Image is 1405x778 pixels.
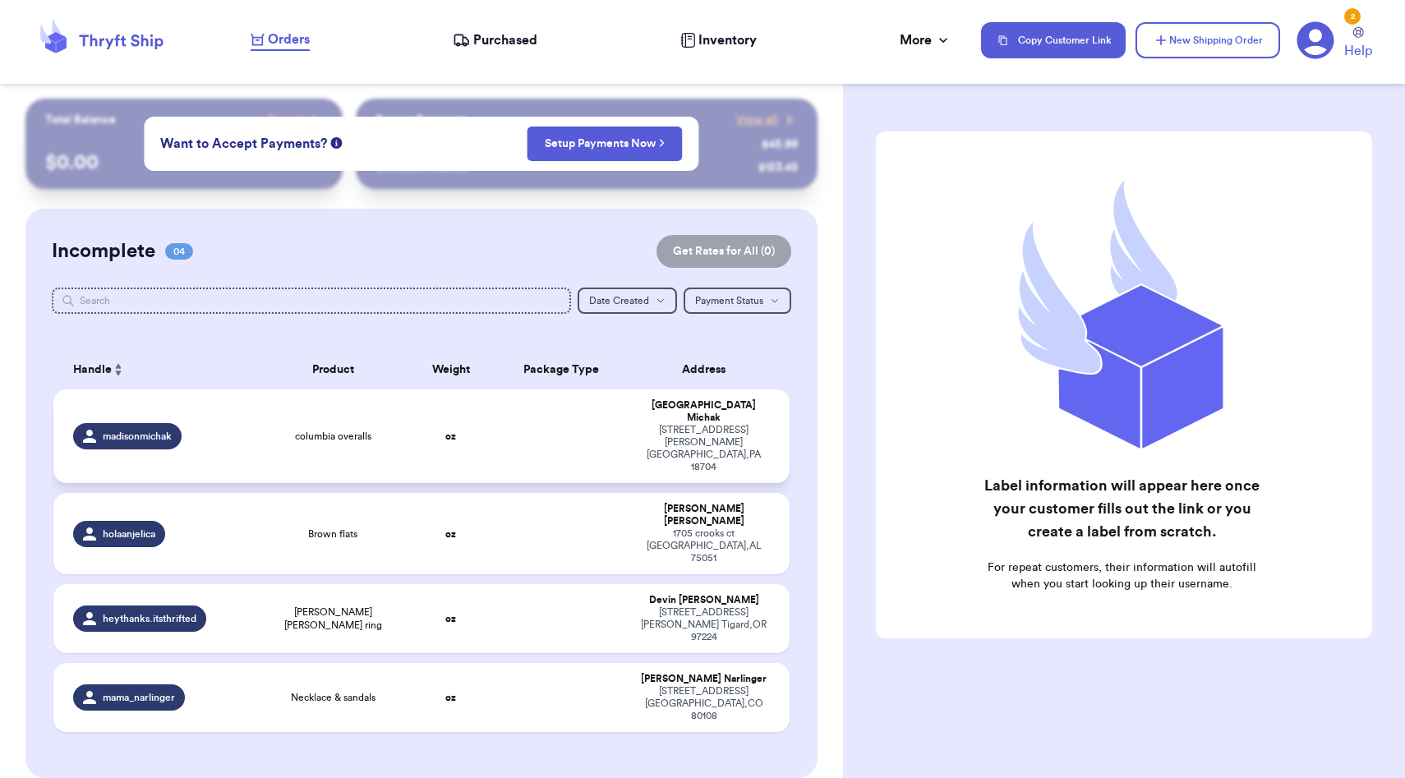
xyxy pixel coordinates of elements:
span: heythanks.itsthrifted [103,612,196,625]
span: Handle [73,361,112,379]
div: [STREET_ADDRESS][PERSON_NAME] [GEOGRAPHIC_DATA] , PA 18704 [638,424,770,473]
th: Address [628,350,790,389]
th: Product [260,350,407,389]
span: Necklace & sandals [291,691,375,704]
span: holaanjelica [103,527,155,541]
span: Want to Accept Payments? [160,134,327,154]
span: Orders [268,30,310,49]
a: Payout [268,112,323,128]
span: Brown flats [308,527,357,541]
span: Inventory [698,30,757,50]
span: Payment Status [695,296,763,306]
p: $ 0.00 [45,150,323,176]
p: Total Balance [45,112,116,128]
div: 2 [1344,8,1361,25]
button: Date Created [578,288,677,314]
span: mama_narlinger [103,691,175,704]
span: Help [1344,41,1372,61]
a: Purchased [453,30,537,50]
a: 2 [1297,21,1334,59]
div: [PERSON_NAME] Narlinger [638,673,770,685]
a: Inventory [680,30,757,50]
div: More [900,30,951,50]
span: Payout [268,112,303,128]
div: $ 123.45 [758,159,798,176]
h2: Label information will appear here once your customer fills out the link or you create a label fr... [983,474,1263,543]
span: columbia overalls [295,430,371,443]
th: Weight [407,350,495,389]
a: Orders [251,30,310,51]
strong: oz [445,431,456,441]
span: 04 [165,243,193,260]
div: [STREET_ADDRESS][PERSON_NAME] Tigard , OR 97224 [638,606,770,643]
p: For repeat customers, their information will autofill when you start looking up their username. [983,559,1263,592]
input: Search [52,288,571,314]
span: Date Created [589,296,649,306]
strong: oz [445,529,456,539]
a: Setup Payments Now [545,136,666,152]
span: Purchased [473,30,537,50]
strong: oz [445,614,456,624]
div: [GEOGRAPHIC_DATA] Michak [638,399,770,424]
div: [PERSON_NAME] [PERSON_NAME] [638,503,770,527]
span: View all [736,112,778,128]
span: madisonmichak [103,430,172,443]
a: View all [736,112,798,128]
div: [STREET_ADDRESS] [GEOGRAPHIC_DATA] , CO 80108 [638,685,770,722]
a: Help [1344,27,1372,61]
button: Payment Status [684,288,791,314]
button: Copy Customer Link [981,22,1126,58]
button: New Shipping Order [1136,22,1280,58]
th: Package Type [495,350,628,389]
button: Sort ascending [112,360,125,380]
div: $ 45.99 [762,136,798,153]
button: Get Rates for All (0) [656,235,791,268]
span: [PERSON_NAME] [PERSON_NAME] ring [269,605,397,632]
p: Recent Payments [375,112,467,128]
div: Devin [PERSON_NAME] [638,594,770,606]
h2: Incomplete [52,238,155,265]
button: Setup Payments Now [527,127,683,161]
div: 1705 crooks ct [GEOGRAPHIC_DATA] , AL 75051 [638,527,770,564]
strong: oz [445,693,456,702]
